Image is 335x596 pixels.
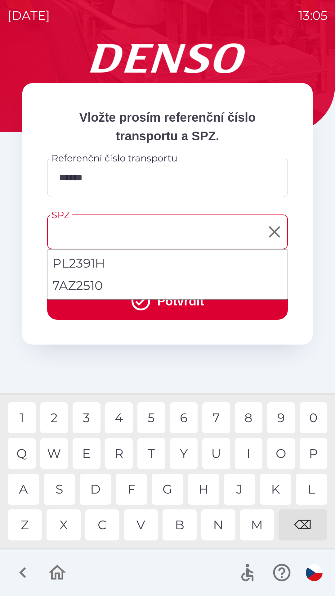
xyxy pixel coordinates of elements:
li: PL2391H [47,252,288,274]
button: Potvrdit [47,282,288,320]
p: 13:05 [298,6,328,25]
p: [DATE] [7,6,50,25]
label: SPZ [51,208,70,222]
img: cs flag [306,564,323,581]
li: 7AZ2510 [47,274,288,297]
img: Logo [22,43,313,73]
p: Vložte prosím referenční číslo transportu a SPZ. [47,108,288,145]
button: Clear [263,221,286,243]
label: Referenční číslo transportu [51,151,177,165]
